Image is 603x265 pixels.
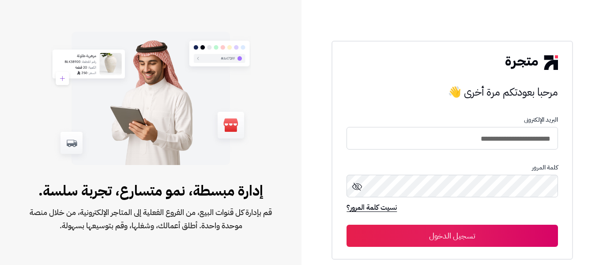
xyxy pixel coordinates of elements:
p: كلمة المرور [347,164,558,171]
p: البريد الإلكترونى [347,116,558,123]
span: إدارة مبسطة، نمو متسارع، تجربة سلسة. [28,180,273,201]
img: logo-2.png [505,55,558,69]
h3: مرحبا بعودتكم مرة أخرى 👋 [347,83,558,101]
button: تسجيل الدخول [347,225,558,247]
a: نسيت كلمة المرور؟ [347,202,397,215]
span: قم بإدارة كل قنوات البيع، من الفروع الفعلية إلى المتاجر الإلكترونية، من خلال منصة موحدة واحدة. أط... [28,206,273,232]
